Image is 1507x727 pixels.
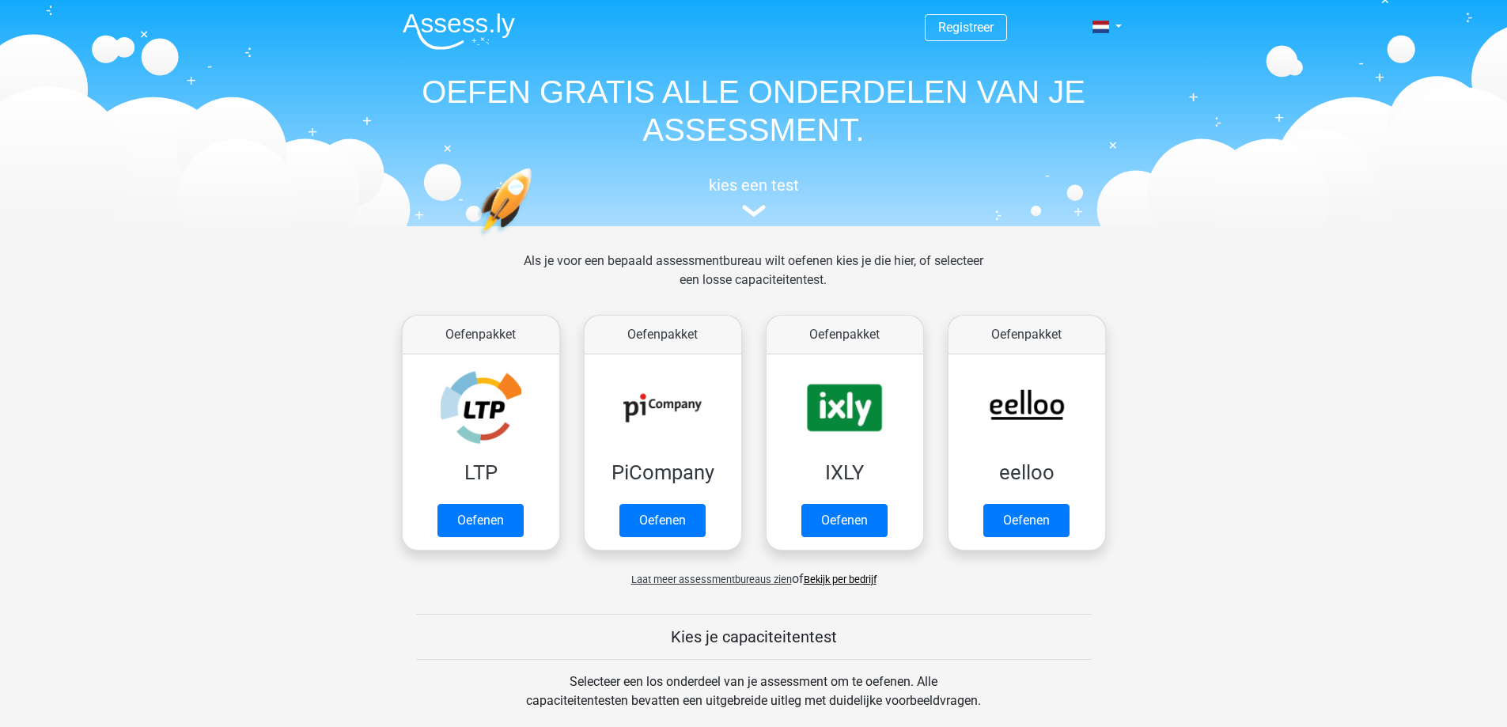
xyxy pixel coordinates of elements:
[801,504,888,537] a: Oefenen
[511,252,996,309] div: Als je voor een bepaald assessmentbureau wilt oefenen kies je die hier, of selecteer een losse ca...
[938,20,994,35] a: Registreer
[390,176,1118,218] a: kies een test
[983,504,1070,537] a: Oefenen
[390,176,1118,195] h5: kies een test
[437,504,524,537] a: Oefenen
[742,205,766,217] img: assessment
[804,574,877,585] a: Bekijk per bedrijf
[390,557,1118,589] div: of
[619,504,706,537] a: Oefenen
[390,73,1118,149] h1: OEFEN GRATIS ALLE ONDERDELEN VAN JE ASSESSMENT.
[631,574,792,585] span: Laat meer assessmentbureaus zien
[416,627,1092,646] h5: Kies je capaciteitentest
[403,13,515,50] img: Assessly
[477,168,593,311] img: oefenen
